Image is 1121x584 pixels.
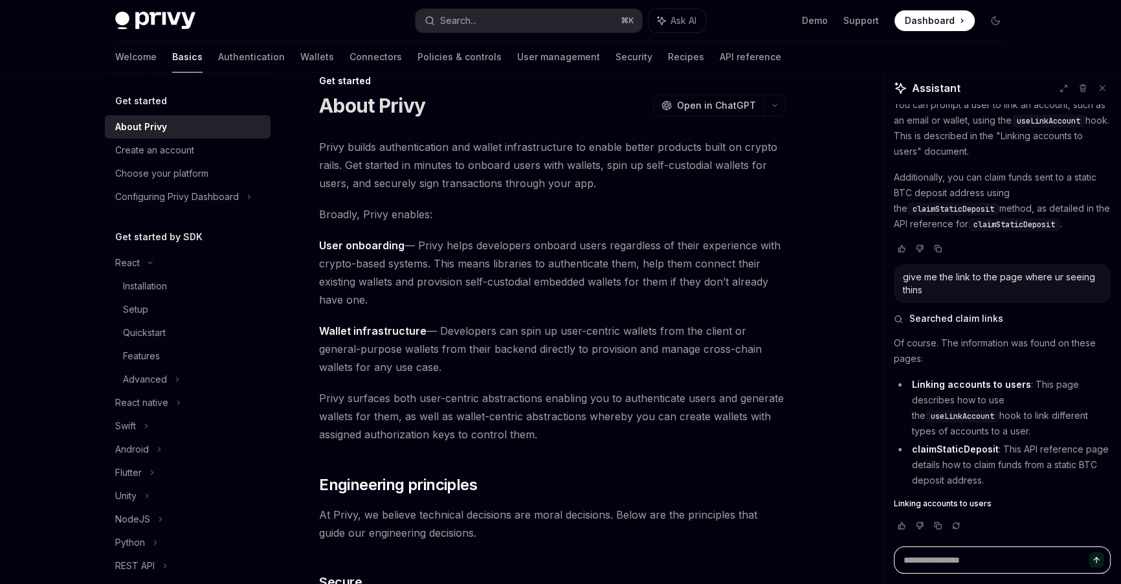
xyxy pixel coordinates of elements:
span: — Privy helps developers onboard users regardless of their experience with crypto-based systems. ... [319,236,786,309]
div: Create an account [115,142,194,158]
div: React native [115,395,168,410]
p: Additionally, you can claim funds sent to a static BTC deposit address using the method, as detai... [894,170,1111,232]
a: About Privy [105,115,271,139]
span: Engineering principles [319,475,477,495]
strong: Linking accounts to users [912,379,1031,390]
a: Wallets [300,41,334,73]
strong: User onboarding [319,239,405,252]
button: Ask AI [649,9,705,32]
span: useLinkAccount [931,411,994,421]
span: Privy surfaces both user-centric abstractions enabling you to authenticate users and generate wal... [319,389,786,444]
img: dark logo [115,12,195,30]
div: React [115,255,140,271]
div: Get started [319,74,786,87]
a: Features [105,344,271,368]
span: Assistant [912,80,960,96]
button: Search...⌘K [416,9,642,32]
span: At Privy, we believe technical decisions are moral decisions. Below are the principles that guide... [319,506,786,542]
div: Swift [115,418,136,434]
div: Search... [440,13,476,28]
div: NodeJS [115,511,150,527]
button: Searched claim links [894,312,1111,325]
strong: claimStaticDeposit [912,444,999,455]
div: Setup [123,302,148,317]
li: : This API reference page details how to claim funds from a static BTC deposit address. [894,442,1111,488]
a: Basics [172,41,203,73]
div: Android [115,442,149,457]
button: Open in ChatGPT [653,95,764,117]
strong: Wallet infrastructure [319,324,427,337]
div: About Privy [115,119,167,135]
span: Ask AI [671,14,696,27]
a: User management [517,41,600,73]
span: Linking accounts to users [894,499,992,509]
li: : This page describes how to use the hook to link different types of accounts to a user. [894,377,1111,439]
div: Configuring Privy Dashboard [115,189,239,205]
div: Choose your platform [115,166,208,181]
h5: Get started [115,93,167,109]
a: Quickstart [105,321,271,344]
a: Welcome [115,41,157,73]
a: Support [843,14,879,27]
div: Advanced [123,372,167,387]
a: Authentication [218,41,285,73]
div: REST API [115,558,155,574]
button: Send message [1089,552,1104,568]
h5: Get started by SDK [115,229,203,245]
a: Create an account [105,139,271,162]
a: Recipes [668,41,704,73]
a: API reference [720,41,781,73]
a: Installation [105,275,271,298]
div: Features [123,348,160,364]
a: Connectors [350,41,402,73]
span: Broadly, Privy enables: [319,205,786,223]
a: Linking accounts to users [894,499,1111,509]
span: claimStaticDeposit [973,219,1055,230]
a: Setup [105,298,271,321]
a: Demo [802,14,828,27]
span: Searched claim links [909,312,1003,325]
p: You can prompt a user to link an account, such as an email or wallet, using the hook. This is des... [894,97,1111,159]
a: Policies & controls [417,41,502,73]
div: Python [115,535,145,550]
p: Of course. The information was found on these pages: [894,335,1111,366]
span: Privy builds authentication and wallet infrastructure to enable better products built on crypto r... [319,138,786,192]
span: Dashboard [905,14,955,27]
span: useLinkAccount [1017,116,1080,126]
button: Toggle dark mode [985,10,1006,31]
div: Quickstart [123,325,166,341]
span: ⌘ K [621,16,634,26]
div: Installation [123,278,167,294]
span: Open in ChatGPT [677,99,756,112]
div: Flutter [115,465,142,480]
div: give me the link to the page where ur seeing thins [903,271,1102,297]
h1: About Privy [319,94,425,117]
div: Unity [115,488,137,504]
a: Dashboard [894,10,975,31]
span: claimStaticDeposit [913,204,994,214]
span: — Developers can spin up user-centric wallets from the client or general-purpose wallets from the... [319,322,786,376]
a: Security [616,41,652,73]
a: Choose your platform [105,162,271,185]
